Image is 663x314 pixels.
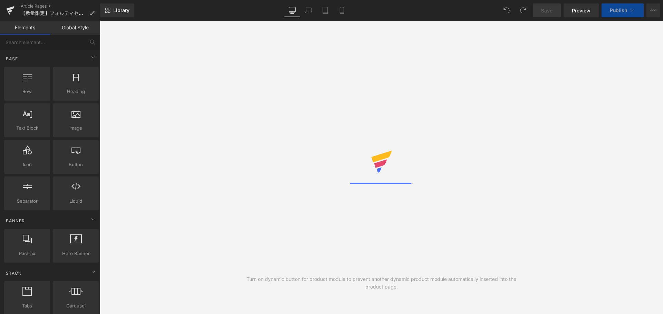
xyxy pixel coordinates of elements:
span: Image [55,124,97,132]
a: Desktop [284,3,300,17]
span: Parallax [6,250,48,257]
span: Banner [5,217,26,224]
button: More [646,3,660,17]
a: Laptop [300,3,317,17]
button: Redo [516,3,530,17]
span: Tabs [6,302,48,310]
span: Liquid [55,197,97,205]
span: Carousel [55,302,97,310]
div: Turn on dynamic button for product module to prevent another dynamic product module automatically... [241,275,522,291]
span: Save [541,7,552,14]
span: Stack [5,270,22,276]
span: Text Block [6,124,48,132]
span: Hero Banner [55,250,97,257]
span: Base [5,55,19,62]
span: Row [6,88,48,95]
span: Publish [610,8,627,13]
button: Publish [602,3,644,17]
span: Button [55,161,97,168]
a: Article Pages [21,3,100,9]
a: Mobile [334,3,350,17]
a: Tablet [317,3,334,17]
span: 【数量限定】フォルティセア＜ビッグボトルサイズ＞のシャンプー＆コンディショナー が再登場！ [21,10,87,16]
span: Icon [6,161,48,168]
span: Heading [55,88,97,95]
button: Undo [500,3,513,17]
a: New Library [100,3,134,17]
span: Separator [6,197,48,205]
a: Preview [564,3,599,17]
span: Preview [572,7,590,14]
span: Library [113,7,129,13]
a: Global Style [50,21,100,34]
